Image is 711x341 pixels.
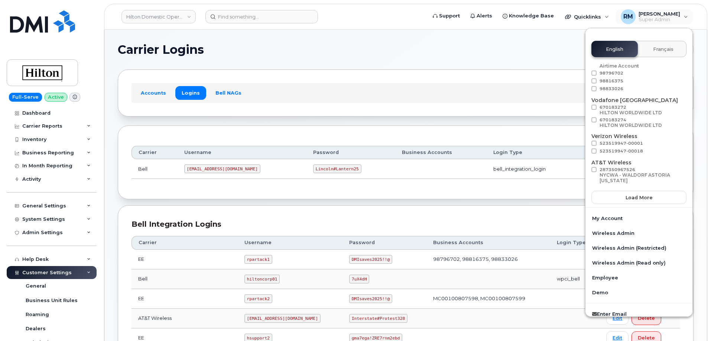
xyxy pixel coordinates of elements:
a: Enter Email [585,306,692,321]
span: 670183272 [600,105,662,115]
td: Bell [132,159,178,179]
span: 670183274 [600,117,662,128]
code: hiltoncorp01 [244,275,280,283]
code: 7uX4dH [349,275,369,283]
a: Wireless Admin [585,226,692,240]
td: 98796702, 98816375, 98833026 [426,250,550,269]
a: Bell NAGs [209,86,248,99]
span: 523519947-00018 [600,148,643,154]
a: Edit [606,312,629,325]
th: Carrier [132,146,178,159]
code: DMIsaves2025!!@ [349,294,392,303]
a: Employee [585,270,692,285]
td: wpci_bell [550,269,600,289]
div: Verizon Wireless [591,132,686,156]
td: Bell [132,269,238,289]
div: AT&T Wireless [591,159,686,185]
span: Load more [626,194,653,201]
th: Business Accounts [426,236,550,249]
div: HILTON WORLDWIDE LTD [600,122,662,128]
th: Username [238,236,342,249]
div: Airtime Account [600,63,639,69]
a: Accounts [134,86,172,99]
a: My Account [585,211,692,226]
span: 98816375 [600,78,623,83]
td: MC00100807598, MC00100807599 [426,289,550,309]
code: [EMAIL_ADDRESS][DOMAIN_NAME] [184,164,260,173]
a: Logins [175,86,206,99]
code: DMIsaves2025!!@ [349,255,392,264]
code: Lincoln#Lantern25 [313,164,361,173]
div: Bell Integration Logins [132,219,680,230]
button: Delete [632,312,661,325]
th: Login Type [550,236,600,249]
th: Password [306,146,395,159]
th: Login Type [487,146,581,159]
a: Wireless Admin (Read only) [585,255,692,270]
th: Password [342,236,426,249]
th: Username [178,146,306,159]
span: MC00100807598 [600,58,639,69]
td: EE [132,289,238,309]
button: Load more [591,191,686,204]
td: bell_integration_login [487,159,581,179]
div: EE [591,37,686,94]
span: 98833026 [600,86,623,91]
code: [EMAIL_ADDRESS][DOMAIN_NAME] [244,314,321,323]
a: Wireless Admin (Restricted) [585,240,692,255]
th: Business Accounts [395,146,487,159]
th: Carrier [132,236,238,249]
iframe: Messenger Launcher [679,309,705,335]
code: Interstate#Protest328 [349,314,408,323]
a: Demo [585,285,692,300]
div: Vodafone [GEOGRAPHIC_DATA] [591,96,686,129]
span: Delete [638,315,655,322]
div: NYCWA - WALDORF ASTORIA [US_STATE] [600,172,684,183]
code: rpartack1 [244,255,272,264]
span: 523519947-00001 [600,141,643,146]
span: 98796702 [600,71,623,76]
td: EE [132,250,238,269]
div: HILTON WORLDWIDE LTD [600,110,662,115]
code: rpartack2 [244,294,272,303]
span: Carrier Logins [118,44,204,55]
span: Français [653,46,673,52]
span: 287350967526 [600,167,684,183]
td: AT&T Wireless [132,309,238,328]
